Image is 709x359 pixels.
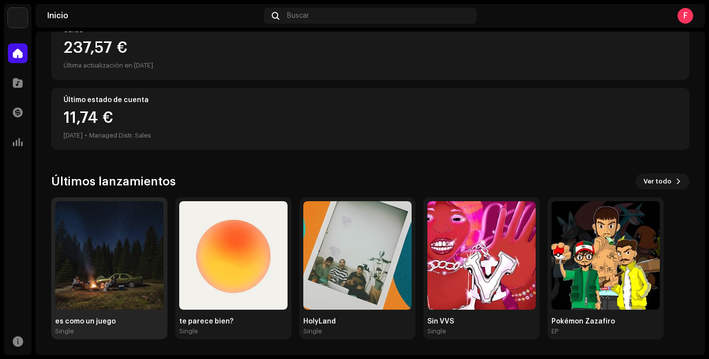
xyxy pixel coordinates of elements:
span: Buscar [287,12,309,20]
img: d7e2dae2-740d-4ed4-9f31-09680dc496c3 [55,201,163,310]
div: Single [427,327,446,335]
div: Single [303,327,322,335]
div: Single [179,327,198,335]
re-o-card-value: Último estado de cuenta [51,88,689,150]
div: Pokémon Zazafiro [551,318,660,325]
div: EP [551,327,558,335]
div: Managed Distr. Sales [89,130,151,142]
div: Inicio [47,12,260,20]
span: Ver todo [644,172,672,191]
div: • [85,130,87,142]
h3: Últimos lanzamientos [51,174,176,189]
div: Sin VVS [427,318,536,325]
img: 672e5b3f-8a09-47f5-83a5-484e08692f97 [303,201,412,310]
div: Último estado de cuenta [64,96,677,104]
div: [DATE] [64,130,83,142]
img: 297a105e-aa6c-4183-9ff4-27133c00f2e2 [8,8,28,28]
img: 5e2a9814-a19b-4852-bc57-5ae803148df9 [179,201,288,310]
div: HolyLand [303,318,412,325]
div: Última actualización en [DATE] [64,60,677,72]
button: Ver todo [636,174,689,189]
re-o-card-value: Saldo [51,18,689,80]
div: es como un juego [55,318,163,325]
div: Single [55,327,74,335]
img: 3abce40d-09ec-4974-830a-c5252b01546d [427,201,536,310]
div: te parece bien? [179,318,288,325]
div: F [677,8,693,24]
img: dc6e3471-6231-46c9-bfcf-e228525cffac [551,201,660,310]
